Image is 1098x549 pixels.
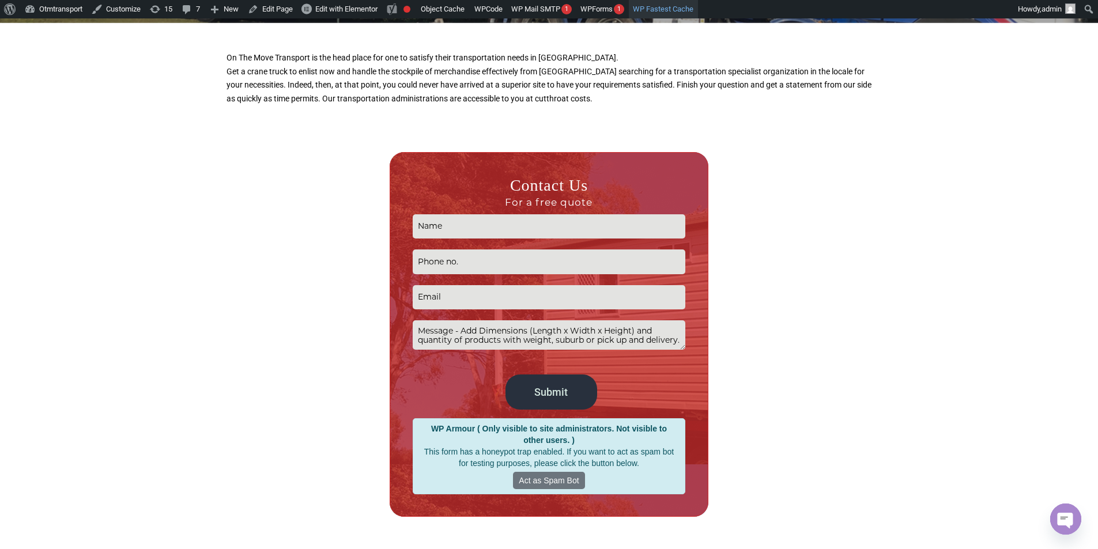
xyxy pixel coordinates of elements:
[413,196,685,209] span: For a free quote
[413,214,685,239] input: Name
[413,175,685,209] h3: Contact Us
[431,424,667,445] strong: WP Armour ( Only visible to site administrators. Not visible to other users. )
[227,51,872,65] p: On The Move Transport is the head place for one to satisfy their transportation needs in [GEOGRAP...
[513,472,584,489] span: Act as Spam Bot
[227,65,872,106] p: Get a crane truck to enlist now and handle the stockpile of merchandise effectively from [GEOGRAP...
[403,6,410,13] div: Focus keyphrase not set
[505,374,597,410] input: Submit
[565,5,568,13] span: 1
[413,285,685,310] input: Email
[413,175,685,494] form: Contact form
[614,4,624,14] div: 1
[413,249,685,274] input: Phone no.
[315,5,378,13] span: Edit with Elementor
[1042,5,1062,13] span: admin
[413,418,685,494] div: This form has a honeypot trap enabled. If you want to act as spam bot for testing purposes, pleas...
